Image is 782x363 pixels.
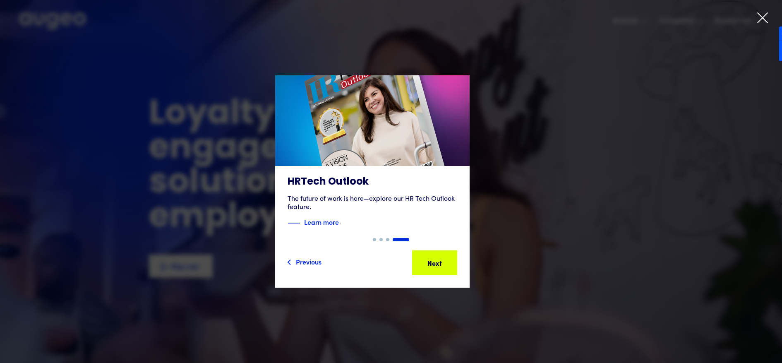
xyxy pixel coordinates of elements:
h3: HRTech Outlook [288,176,457,188]
div: Previous [296,257,321,267]
img: Blue decorative line [288,218,300,228]
a: Next [412,250,457,275]
strong: Learn more [304,217,339,226]
div: Show slide 3 of 4 [386,238,389,241]
div: Show slide 2 of 4 [379,238,383,241]
div: The future of work is here—explore our HR Tech Outlook feature. [288,195,457,212]
div: Show slide 1 of 4 [373,238,376,241]
a: HRTech OutlookThe future of work is here—explore our HR Tech Outlook feature.Blue decorative line... [275,75,470,238]
img: Blue text arrow [340,218,352,228]
div: Show slide 4 of 4 [393,238,409,241]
